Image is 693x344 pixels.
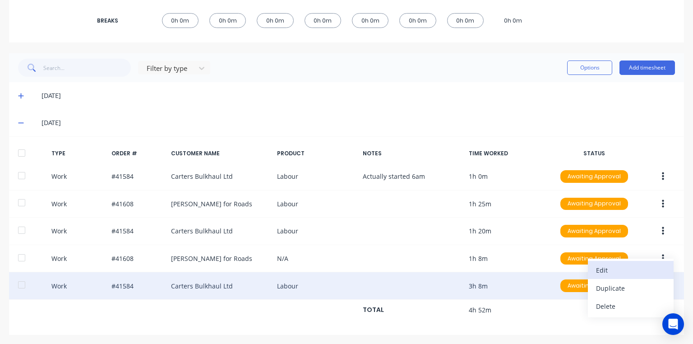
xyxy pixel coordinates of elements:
[560,225,628,237] div: Awaiting Approval
[162,13,199,28] div: 0h 0m
[42,91,675,101] div: [DATE]
[596,300,665,313] div: Delete
[560,279,628,292] div: Awaiting Approval
[662,313,684,335] div: Open Intercom Messenger
[209,13,246,28] div: 0h 0m
[352,13,388,28] div: 0h 0m
[560,198,628,210] div: Awaiting Approval
[51,149,104,158] div: TYPE
[43,59,131,77] input: Search...
[567,60,612,75] button: Options
[277,149,356,158] div: PRODUCT
[363,149,461,158] div: NOTES
[596,282,665,295] div: Duplicate
[469,149,548,158] div: TIME WORKED
[171,149,269,158] div: CUSTOMER NAME
[42,118,675,128] div: [DATE]
[447,13,484,28] div: 0h 0m
[494,13,531,28] div: 0h 0m
[560,252,628,265] div: Awaiting Approval
[305,13,341,28] div: 0h 0m
[560,170,628,183] div: Awaiting Approval
[97,17,133,25] div: BREAKS
[554,149,633,158] div: STATUS
[257,13,293,28] div: 0h 0m
[111,149,164,158] div: ORDER #
[399,13,436,28] div: 0h 0m
[619,60,675,75] button: Add timesheet
[596,264,665,277] div: Edit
